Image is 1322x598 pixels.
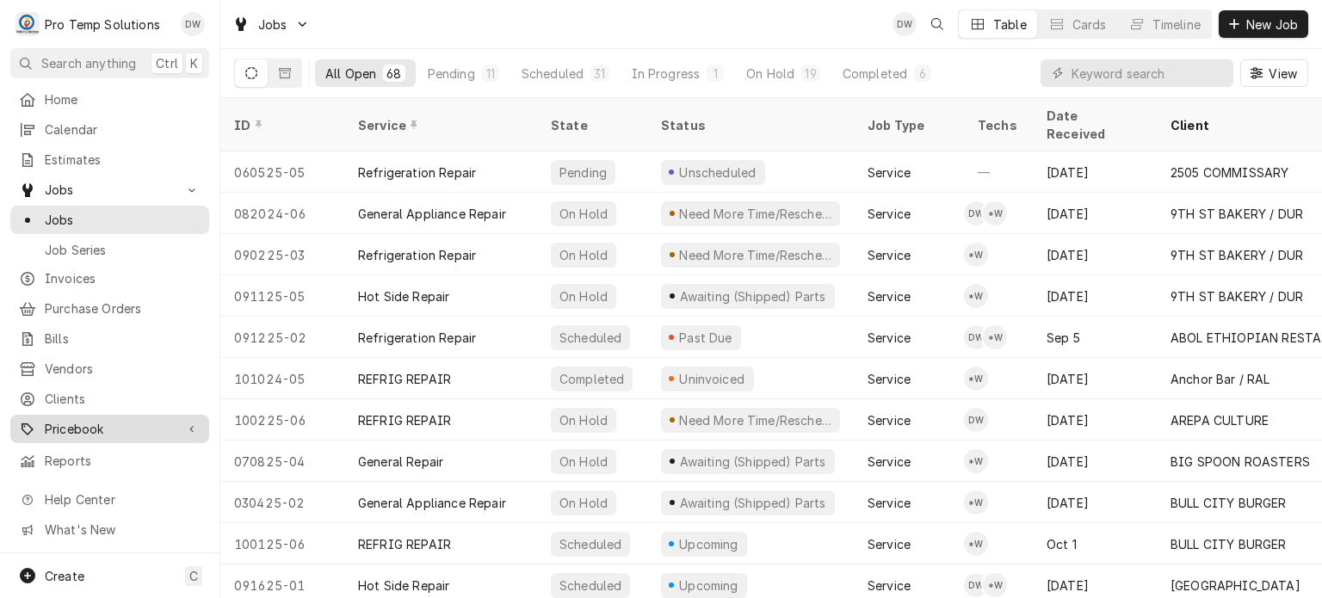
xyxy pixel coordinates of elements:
[358,494,506,512] div: General Appliance Repair
[964,408,988,432] div: DW
[358,329,476,347] div: Refrigeration Repair
[386,65,401,83] div: 68
[234,116,327,134] div: ID
[1240,59,1308,87] button: View
[258,15,287,34] span: Jobs
[181,12,205,36] div: Dana Williams's Avatar
[358,163,476,182] div: Refrigeration Repair
[45,390,201,408] span: Clients
[677,329,735,347] div: Past Due
[558,205,609,223] div: On Hold
[1033,482,1157,523] div: [DATE]
[10,415,209,443] a: Go to Pricebook
[1171,535,1287,553] div: BULL CITY BURGER
[710,65,720,83] div: 1
[358,535,451,553] div: REFRIG REPAIR
[10,115,209,144] a: Calendar
[1033,317,1157,358] div: Sep 5
[45,151,201,169] span: Estimates
[558,576,623,595] div: Scheduled
[45,330,201,348] span: Bills
[45,15,160,34] div: Pro Temp Solutions
[1033,358,1157,399] div: [DATE]
[558,453,609,471] div: On Hold
[1243,15,1301,34] span: New Job
[868,246,911,264] div: Service
[45,490,199,509] span: Help Center
[964,284,988,308] div: *Kevin Williams's Avatar
[868,287,911,305] div: Service
[189,567,198,585] span: C
[924,10,951,38] button: Open search
[1171,205,1303,223] div: 9TH ST BAKERY / DUR
[964,367,988,391] div: *Kevin Williams's Avatar
[677,411,833,429] div: Need More Time/Reschedule
[964,490,988,515] div: *Kevin Williams's Avatar
[964,325,988,349] div: DW
[964,573,988,597] div: Dakota Williams's Avatar
[1033,151,1157,193] div: [DATE]
[358,576,449,595] div: Hot Side Repair
[190,54,198,72] span: K
[220,234,344,275] div: 090225-03
[1033,399,1157,441] div: [DATE]
[10,294,209,323] a: Purchase Orders
[220,275,344,317] div: 091125-05
[1171,494,1287,512] div: BULL CITY BURGER
[805,65,816,83] div: 19
[220,193,344,234] div: 082024-06
[220,358,344,399] div: 101024-05
[428,65,475,83] div: Pending
[358,116,520,134] div: Service
[10,264,209,293] a: Invoices
[41,54,136,72] span: Search anything
[868,411,911,429] div: Service
[893,12,917,36] div: DW
[868,453,911,471] div: Service
[358,453,443,471] div: General Repair
[1171,370,1270,388] div: Anchor Bar / RAL
[220,482,344,523] div: 030425-02
[558,163,608,182] div: Pending
[181,12,205,36] div: DW
[1033,275,1157,317] div: [DATE]
[10,485,209,514] a: Go to Help Center
[220,317,344,358] div: 091225-02
[358,370,451,388] div: REFRIG REPAIR
[558,494,609,512] div: On Hold
[677,453,827,471] div: Awaiting (Shipped) Parts
[983,325,1007,349] div: *Kevin Williams's Avatar
[558,370,626,388] div: Completed
[15,12,40,36] div: P
[45,360,201,378] span: Vendors
[45,211,201,229] span: Jobs
[868,329,911,347] div: Service
[677,370,747,388] div: Uninvoiced
[964,243,988,267] div: *Kevin Williams's Avatar
[522,65,584,83] div: Scheduled
[1072,59,1225,87] input: Keyword search
[10,385,209,413] a: Clients
[964,201,988,225] div: Dakota Williams's Avatar
[893,12,917,36] div: Dana Williams's Avatar
[1033,234,1157,275] div: [DATE]
[594,65,605,83] div: 31
[983,201,1007,225] div: *Kevin Williams's Avatar
[1171,576,1300,595] div: [GEOGRAPHIC_DATA]
[677,494,827,512] div: Awaiting (Shipped) Parts
[558,246,609,264] div: On Hold
[220,399,344,441] div: 100225-06
[983,573,1007,597] div: *Kevin Williams's Avatar
[1033,523,1157,564] div: Oct 1
[964,151,1033,193] div: —
[677,163,758,182] div: Unscheduled
[746,65,794,83] div: On Hold
[1171,411,1269,429] div: AREPA CULTURE
[220,441,344,482] div: 070825-04
[45,269,201,287] span: Invoices
[220,151,344,193] div: 060525-05
[551,116,633,134] div: State
[45,299,201,317] span: Purchase Orders
[632,65,701,83] div: In Progress
[1152,15,1201,34] div: Timeline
